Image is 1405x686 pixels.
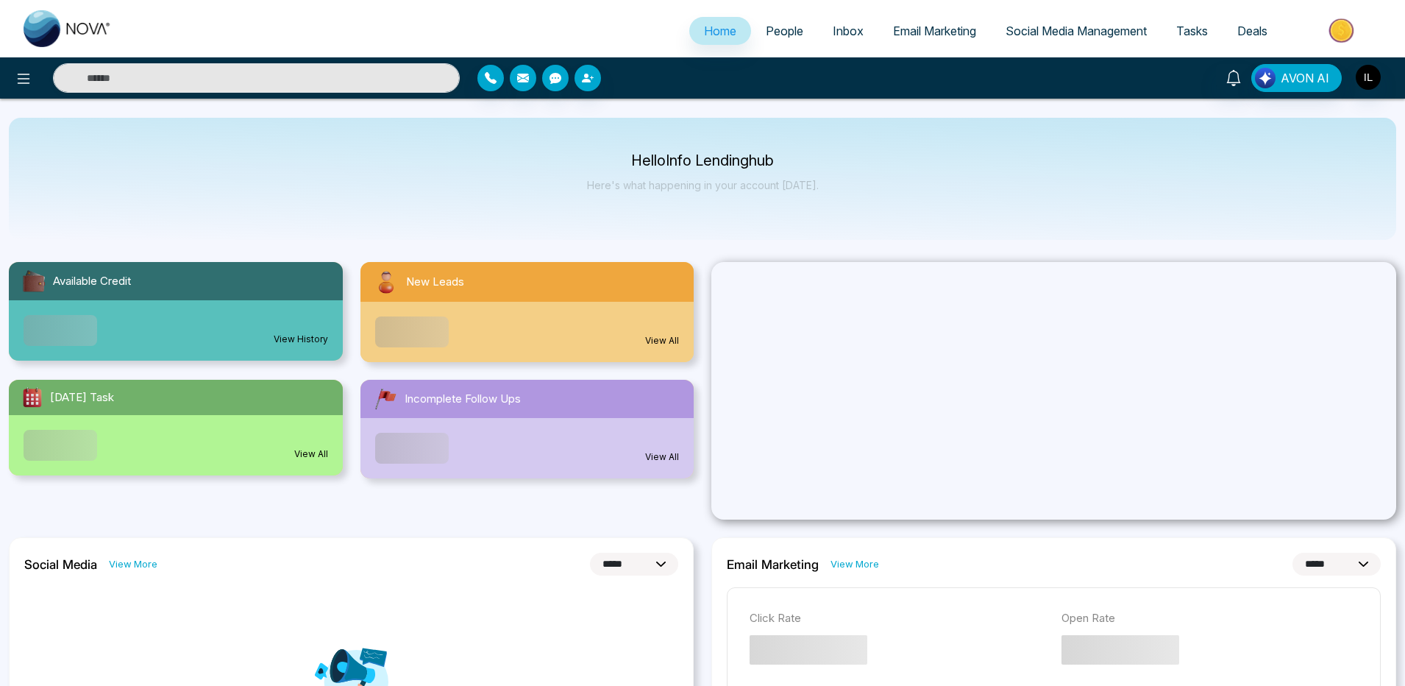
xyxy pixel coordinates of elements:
[1281,69,1329,87] span: AVON AI
[1061,610,1359,627] p: Open Rate
[727,557,819,572] h2: Email Marketing
[1237,24,1267,38] span: Deals
[1255,68,1276,88] img: Lead Flow
[1162,17,1223,45] a: Tasks
[372,268,400,296] img: newLeads.svg
[1356,65,1381,90] img: User Avatar
[109,557,157,571] a: View More
[878,17,991,45] a: Email Marketing
[991,17,1162,45] a: Social Media Management
[406,274,464,291] span: New Leads
[1251,64,1342,92] button: AVON AI
[24,10,112,47] img: Nova CRM Logo
[21,386,44,409] img: todayTask.svg
[587,155,819,167] p: Hello Info Lendinghub
[1290,14,1396,47] img: Market-place.gif
[833,24,864,38] span: Inbox
[750,610,1047,627] p: Click Rate
[352,262,703,362] a: New LeadsView All
[1006,24,1147,38] span: Social Media Management
[50,389,114,406] span: [DATE] Task
[818,17,878,45] a: Inbox
[587,179,819,191] p: Here's what happening in your account [DATE].
[294,448,328,461] a: View All
[352,380,703,478] a: Incomplete Follow UpsView All
[24,557,97,572] h2: Social Media
[53,273,131,290] span: Available Credit
[751,17,818,45] a: People
[645,450,679,464] a: View All
[1176,24,1208,38] span: Tasks
[766,24,803,38] span: People
[689,17,751,45] a: Home
[274,333,328,346] a: View History
[1223,17,1282,45] a: Deals
[704,24,736,38] span: Home
[405,391,521,408] span: Incomplete Follow Ups
[893,24,976,38] span: Email Marketing
[372,386,399,412] img: followUps.svg
[830,557,879,571] a: View More
[21,268,47,294] img: availableCredit.svg
[645,334,679,347] a: View All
